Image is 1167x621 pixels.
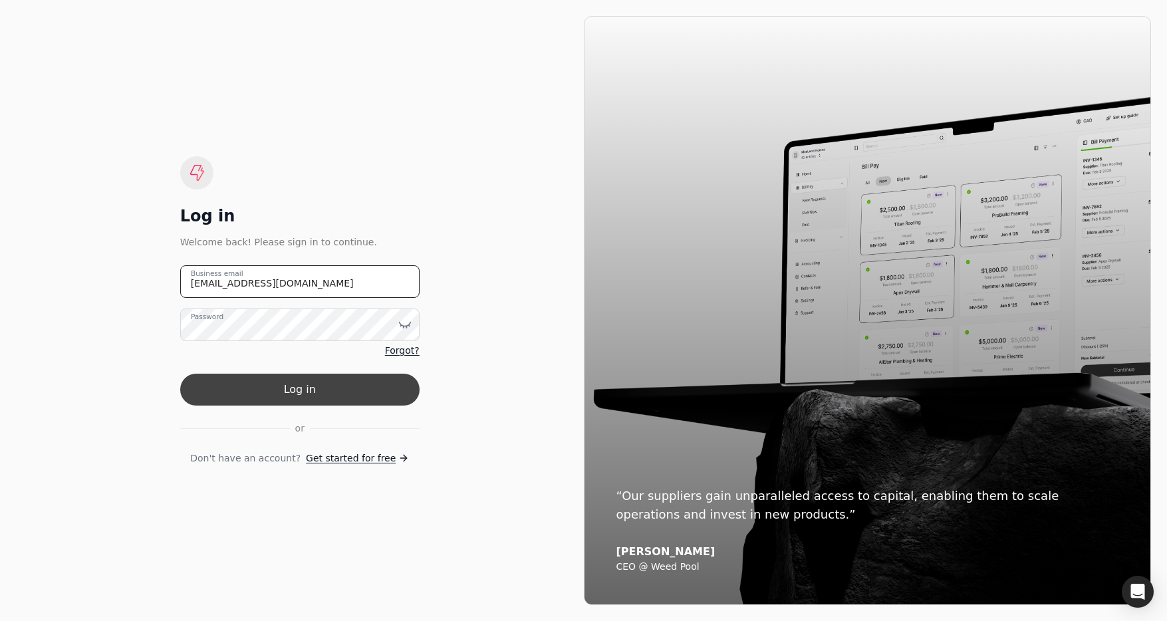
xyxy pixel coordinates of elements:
[190,451,301,465] span: Don't have an account?
[385,344,420,358] a: Forgot?
[180,235,420,249] div: Welcome back! Please sign in to continue.
[616,561,1119,573] div: CEO @ Weed Pool
[191,311,223,322] label: Password
[306,451,396,465] span: Get started for free
[1122,576,1154,608] div: Open Intercom Messenger
[180,374,420,406] button: Log in
[191,268,243,279] label: Business email
[180,205,420,227] div: Log in
[306,451,409,465] a: Get started for free
[616,487,1119,524] div: “Our suppliers gain unparalleled access to capital, enabling them to scale operations and invest ...
[295,422,305,435] span: or
[616,545,1119,559] div: [PERSON_NAME]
